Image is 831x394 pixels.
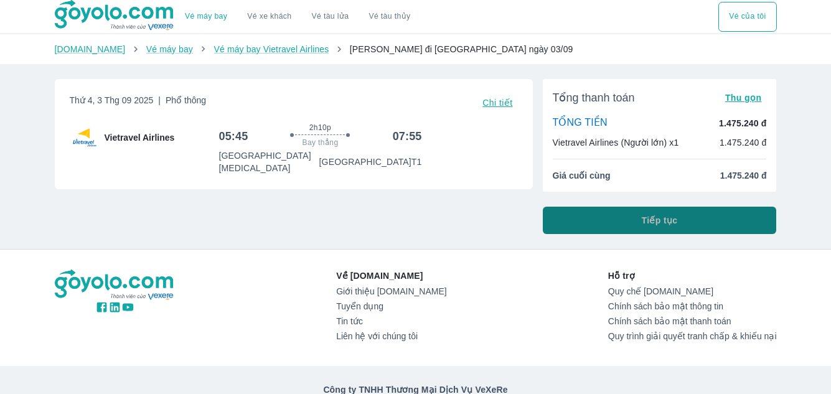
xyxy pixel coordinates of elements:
[553,169,611,182] span: Giá cuối cùng
[718,2,776,32] div: choose transportation mode
[105,131,175,144] span: Vietravel Airlines
[393,129,422,144] h6: 07:55
[553,116,608,130] p: TỔNG TIỀN
[608,331,777,341] a: Quy trình giải quyết tranh chấp & khiếu nại
[303,138,339,148] span: Bay thẳng
[482,98,512,108] span: Chi tiết
[336,270,446,282] p: Về [DOMAIN_NAME]
[302,2,359,32] a: Vé tàu lửa
[175,2,420,32] div: choose transportation mode
[553,90,635,105] span: Tổng thanh toán
[146,44,193,54] a: Vé máy bay
[719,117,766,129] p: 1.475.240 đ
[350,44,573,54] span: [PERSON_NAME] đi [GEOGRAPHIC_DATA] ngày 03/09
[214,44,329,54] a: Vé máy bay Vietravel Airlines
[359,2,420,32] button: Vé tàu thủy
[720,136,767,149] p: 1.475.240 đ
[185,12,227,21] a: Vé máy bay
[55,270,176,301] img: logo
[642,214,678,227] span: Tiếp tục
[309,123,331,133] span: 2h10p
[543,207,777,234] button: Tiếp tục
[725,93,762,103] span: Thu gọn
[336,286,446,296] a: Giới thiệu [DOMAIN_NAME]
[718,2,776,32] button: Vé của tôi
[158,95,161,105] span: |
[336,331,446,341] a: Liên hệ với chúng tôi
[720,89,767,106] button: Thu gọn
[218,129,248,144] h6: 05:45
[70,94,207,111] span: Thứ 4, 3 Thg 09 2025
[319,156,422,168] p: [GEOGRAPHIC_DATA] T1
[720,169,767,182] span: 1.475.240 đ
[336,316,446,326] a: Tin tức
[55,43,777,55] nav: breadcrumb
[608,286,777,296] a: Quy chế [DOMAIN_NAME]
[608,316,777,326] a: Chính sách bảo mật thanh toán
[608,301,777,311] a: Chính sách bảo mật thông tin
[477,94,517,111] button: Chi tiết
[247,12,291,21] a: Vé xe khách
[166,95,206,105] span: Phổ thông
[218,149,319,174] p: [GEOGRAPHIC_DATA] [MEDICAL_DATA]
[55,44,126,54] a: [DOMAIN_NAME]
[553,136,679,149] p: Vietravel Airlines (Người lớn) x1
[336,301,446,311] a: Tuyển dụng
[608,270,777,282] p: Hỗ trợ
